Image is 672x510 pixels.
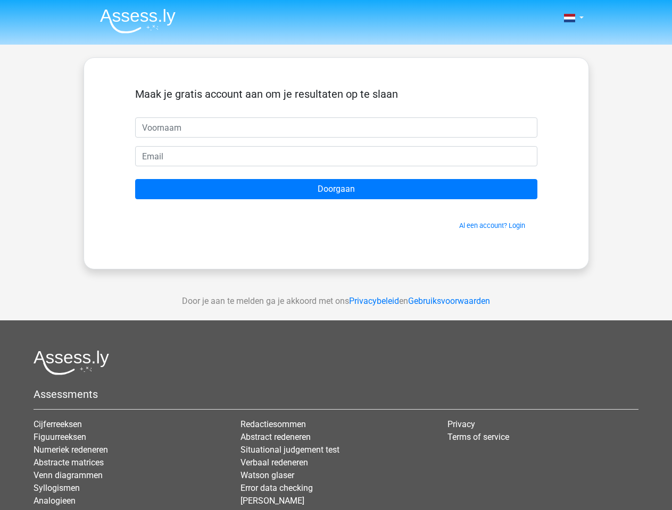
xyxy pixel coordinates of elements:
[447,419,475,429] a: Privacy
[34,470,103,480] a: Venn diagrammen
[240,496,304,506] a: [PERSON_NAME]
[34,457,104,467] a: Abstracte matrices
[100,8,176,33] img: Assessly
[349,296,399,306] a: Privacybeleid
[34,388,638,401] h5: Assessments
[135,146,537,166] input: Email
[135,179,537,199] input: Doorgaan
[408,296,490,306] a: Gebruiksvoorwaarden
[135,117,537,138] input: Voornaam
[240,419,306,429] a: Redactiesommen
[240,457,308,467] a: Verbaal redeneren
[240,445,339,455] a: Situational judgement test
[34,496,76,506] a: Analogieen
[135,88,537,100] h5: Maak je gratis account aan om je resultaten op te slaan
[34,350,109,375] img: Assessly logo
[34,419,82,429] a: Cijferreeksen
[459,222,525,229] a: Al een account? Login
[34,445,108,455] a: Numeriek redeneren
[240,470,294,480] a: Watson glaser
[240,432,311,442] a: Abstract redeneren
[34,432,86,442] a: Figuurreeksen
[34,483,80,493] a: Syllogismen
[240,483,313,493] a: Error data checking
[447,432,509,442] a: Terms of service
